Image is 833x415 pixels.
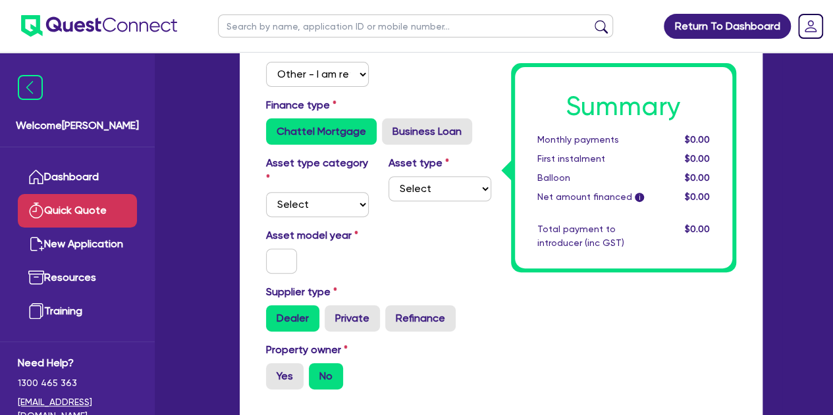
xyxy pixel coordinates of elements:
[527,171,656,185] div: Balloon
[325,305,380,331] label: Private
[18,376,137,390] span: 1300 465 363
[382,118,472,145] label: Business Loan
[18,261,137,295] a: Resources
[266,305,319,331] label: Dealer
[18,228,137,261] a: New Application
[18,355,137,371] span: Need Help?
[266,284,337,300] label: Supplier type
[527,222,656,250] div: Total payment to introducer (inc GST)
[218,14,613,37] input: Search by name, application ID or mobile number...
[16,118,139,134] span: Welcome [PERSON_NAME]
[28,270,44,285] img: resources
[389,155,449,171] label: Asset type
[18,194,137,228] a: Quick Quote
[18,160,137,194] a: Dashboard
[28,303,44,319] img: training
[256,228,379,243] label: Asset model year
[537,91,710,122] h1: Summary
[527,152,656,166] div: First instalment
[266,155,369,187] label: Asset type category
[21,15,177,37] img: quest-connect-logo-blue
[28,203,44,218] img: quick-quote
[266,118,377,145] label: Chattel Mortgage
[266,97,336,113] label: Finance type
[527,133,656,147] div: Monthly payments
[527,190,656,204] div: Net amount financed
[385,305,456,331] label: Refinance
[18,295,137,328] a: Training
[309,363,343,389] label: No
[266,363,304,389] label: Yes
[18,75,43,100] img: icon-menu-close
[28,236,44,252] img: new-application
[266,342,348,358] label: Property owner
